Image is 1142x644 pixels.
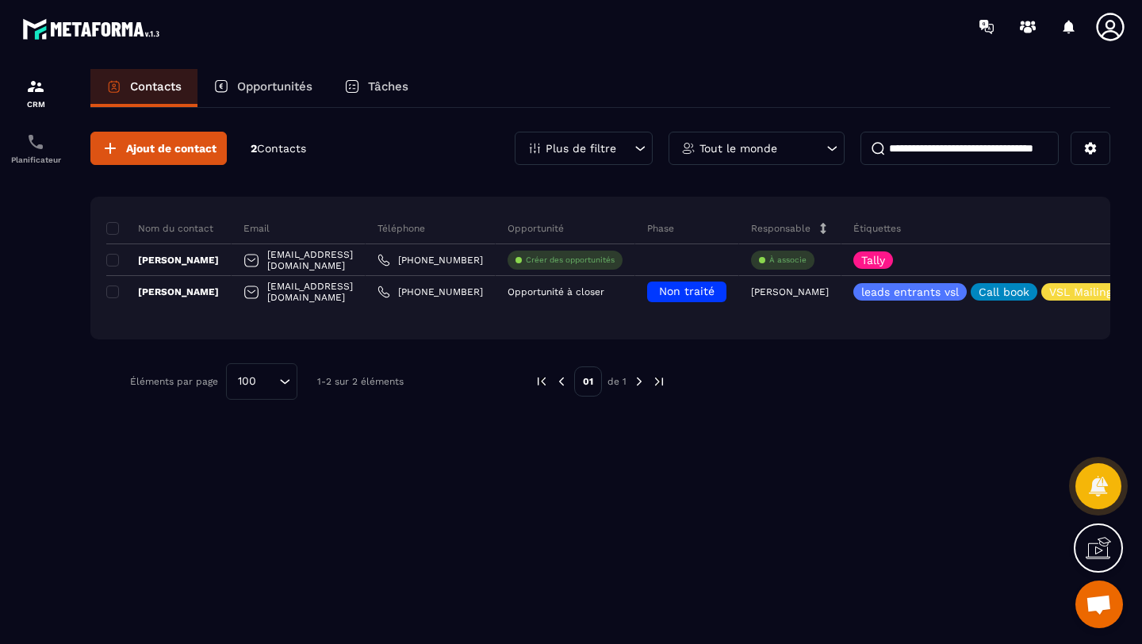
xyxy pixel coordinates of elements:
p: Téléphone [377,222,425,235]
p: CRM [4,100,67,109]
p: VSL Mailing [1049,286,1112,297]
span: 100 [232,373,262,390]
img: next [632,374,646,389]
p: Tout le monde [699,143,777,154]
p: Tally [861,255,885,266]
p: Contacts [130,79,182,94]
div: Ouvrir le chat [1075,581,1123,628]
p: Call book [979,286,1029,297]
a: [PHONE_NUMBER] [377,286,483,298]
p: Plus de filtre [546,143,616,154]
a: schedulerschedulerPlanificateur [4,121,67,176]
p: Étiquettes [853,222,901,235]
p: Tâches [368,79,408,94]
p: Planificateur [4,155,67,164]
p: Phase [647,222,674,235]
img: prev [535,374,549,389]
p: Opportunités [237,79,312,94]
p: Créer des opportunités [526,255,615,266]
a: Tâches [328,69,424,107]
img: next [652,374,666,389]
p: [PERSON_NAME] [106,286,219,298]
p: Responsable [751,222,811,235]
div: Search for option [226,363,297,400]
p: 01 [574,366,602,397]
a: formationformationCRM [4,65,67,121]
p: de 1 [607,375,627,388]
img: formation [26,77,45,96]
button: Ajout de contact [90,132,227,165]
p: Opportunité [508,222,564,235]
p: Nom du contact [106,222,213,235]
p: Opportunité à closer [508,286,604,297]
a: [PHONE_NUMBER] [377,254,483,266]
img: prev [554,374,569,389]
p: [PERSON_NAME] [106,254,219,266]
span: Ajout de contact [126,140,217,156]
p: leads entrants vsl [861,286,959,297]
p: 1-2 sur 2 éléments [317,376,404,387]
img: logo [22,14,165,44]
p: 2 [251,141,306,156]
p: Éléments par page [130,376,218,387]
img: scheduler [26,132,45,151]
span: Contacts [257,142,306,155]
a: Contacts [90,69,197,107]
p: [PERSON_NAME] [751,286,829,297]
p: À associe [769,255,807,266]
a: Opportunités [197,69,328,107]
input: Search for option [262,373,275,390]
p: Email [243,222,270,235]
span: Non traité [659,285,715,297]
